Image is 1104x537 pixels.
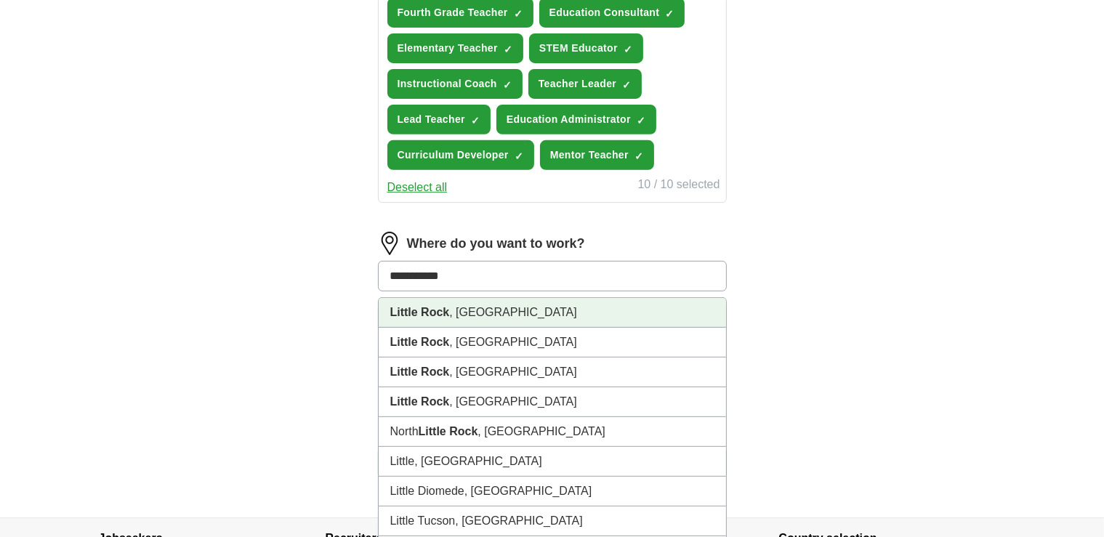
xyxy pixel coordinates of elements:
span: ✓ [471,115,480,126]
li: , [GEOGRAPHIC_DATA] [379,358,726,387]
button: Mentor Teacher✓ [540,140,654,170]
strong: Little Rock [390,395,450,408]
span: ✓ [637,115,645,126]
li: Little, [GEOGRAPHIC_DATA] [379,447,726,477]
li: , [GEOGRAPHIC_DATA] [379,328,726,358]
span: Lead Teacher [398,112,465,127]
button: Elementary Teacher✓ [387,33,523,63]
strong: Little Rock [390,336,450,348]
span: Curriculum Developer [398,148,509,163]
strong: Little Rock [390,306,450,318]
span: ✓ [634,150,643,162]
span: Instructional Coach [398,76,497,92]
button: STEM Educator✓ [529,33,643,63]
button: Instructional Coach✓ [387,69,523,99]
strong: Little Rock [419,425,478,437]
button: Teacher Leader✓ [528,69,642,99]
li: North , [GEOGRAPHIC_DATA] [379,417,726,447]
span: Education Administrator [507,112,631,127]
button: Education Administrator✓ [496,105,656,134]
span: Teacher Leader [539,76,616,92]
span: ✓ [624,44,632,55]
span: ✓ [665,8,674,20]
div: 10 / 10 selected [638,176,720,196]
span: Mentor Teacher [550,148,629,163]
li: , [GEOGRAPHIC_DATA] [379,298,726,328]
span: ✓ [504,44,512,55]
span: ✓ [503,79,512,91]
button: Curriculum Developer✓ [387,140,534,170]
span: Education Consultant [549,5,660,20]
span: Elementary Teacher [398,41,498,56]
strong: Little Rock [390,366,450,378]
button: Deselect all [387,179,448,196]
li: Little Tucson, [GEOGRAPHIC_DATA] [379,506,726,536]
span: ✓ [515,150,523,162]
img: location.png [378,232,401,255]
span: ✓ [514,8,523,20]
span: Fourth Grade Teacher [398,5,508,20]
li: , [GEOGRAPHIC_DATA] [379,387,726,417]
li: Little Diomede, [GEOGRAPHIC_DATA] [379,477,726,506]
label: Where do you want to work? [407,234,585,254]
span: STEM Educator [539,41,618,56]
span: ✓ [622,79,631,91]
button: Lead Teacher✓ [387,105,491,134]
